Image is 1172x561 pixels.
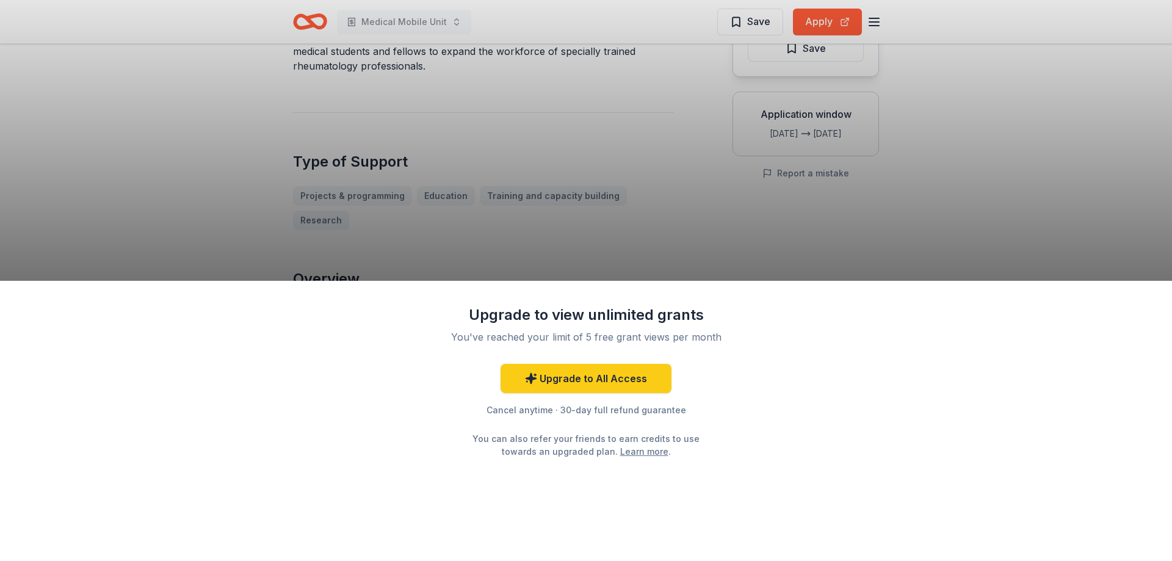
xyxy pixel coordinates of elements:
div: Cancel anytime · 30-day full refund guarantee [427,403,745,418]
a: Upgrade to All Access [501,364,671,393]
a: Learn more [620,445,668,458]
div: You can also refer your friends to earn credits to use towards an upgraded plan. . [461,432,711,458]
div: Upgrade to view unlimited grants [427,305,745,325]
div: You've reached your limit of 5 free grant views per month [442,330,730,344]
